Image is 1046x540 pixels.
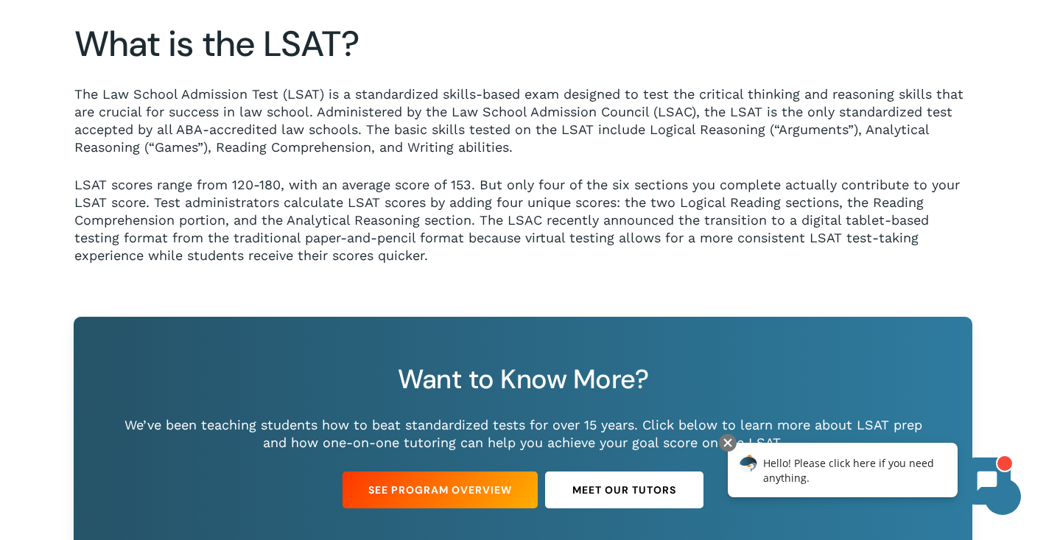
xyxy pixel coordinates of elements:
span: Meet Our Tutors [572,483,676,497]
span: See Program Overview [368,483,512,497]
h3: Want to Know More? [119,362,927,396]
a: See Program Overview [343,471,538,508]
iframe: Chatbot [712,431,1025,519]
a: Meet Our Tutors [545,471,703,508]
h2: What is the LSAT? [74,23,972,66]
p: We’ve been teaching students how to beat standardized tests for over 15 years. Click below to lea... [119,416,927,452]
p: The Law School Admission Test (LSAT) is a standardized skills-based exam designed to test the cri... [74,85,972,176]
p: LSAT scores range from 120-180, with an average score of 153. But only four of the six sections y... [74,176,972,264]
